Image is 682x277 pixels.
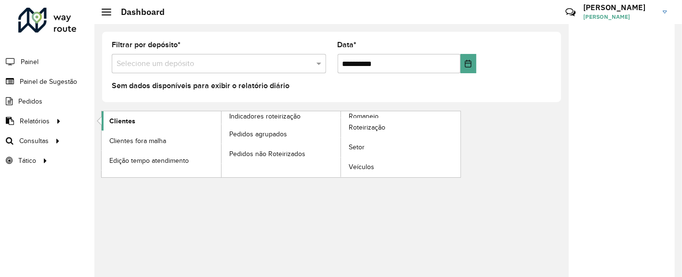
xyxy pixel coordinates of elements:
[102,111,341,177] a: Indicadores roteirização
[18,156,36,166] span: Tático
[222,111,461,177] a: Romaneio
[349,162,374,172] span: Veículos
[109,156,189,166] span: Edição tempo atendimento
[20,116,50,126] span: Relatórios
[18,96,42,106] span: Pedidos
[583,3,656,12] h3: [PERSON_NAME]
[560,2,581,23] a: Contato Rápido
[229,129,287,139] span: Pedidos agrupados
[109,136,166,146] span: Clientes fora malha
[112,80,289,92] label: Sem dados disponíveis para exibir o relatório diário
[102,111,221,131] a: Clientes
[20,77,77,87] span: Painel de Sugestão
[341,118,460,137] a: Roteirização
[111,7,165,17] h2: Dashboard
[102,131,221,150] a: Clientes fora malha
[338,39,357,51] label: Data
[222,124,341,144] a: Pedidos agrupados
[341,158,460,177] a: Veículos
[583,13,656,21] span: [PERSON_NAME]
[229,149,305,159] span: Pedidos não Roteirizados
[229,111,301,121] span: Indicadores roteirização
[102,151,221,170] a: Edição tempo atendimento
[349,111,379,121] span: Romaneio
[19,136,49,146] span: Consultas
[109,116,135,126] span: Clientes
[341,138,460,157] a: Setor
[112,39,181,51] label: Filtrar por depósito
[460,54,476,73] button: Choose Date
[349,142,365,152] span: Setor
[349,122,385,132] span: Roteirização
[21,57,39,67] span: Painel
[222,144,341,163] a: Pedidos não Roteirizados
